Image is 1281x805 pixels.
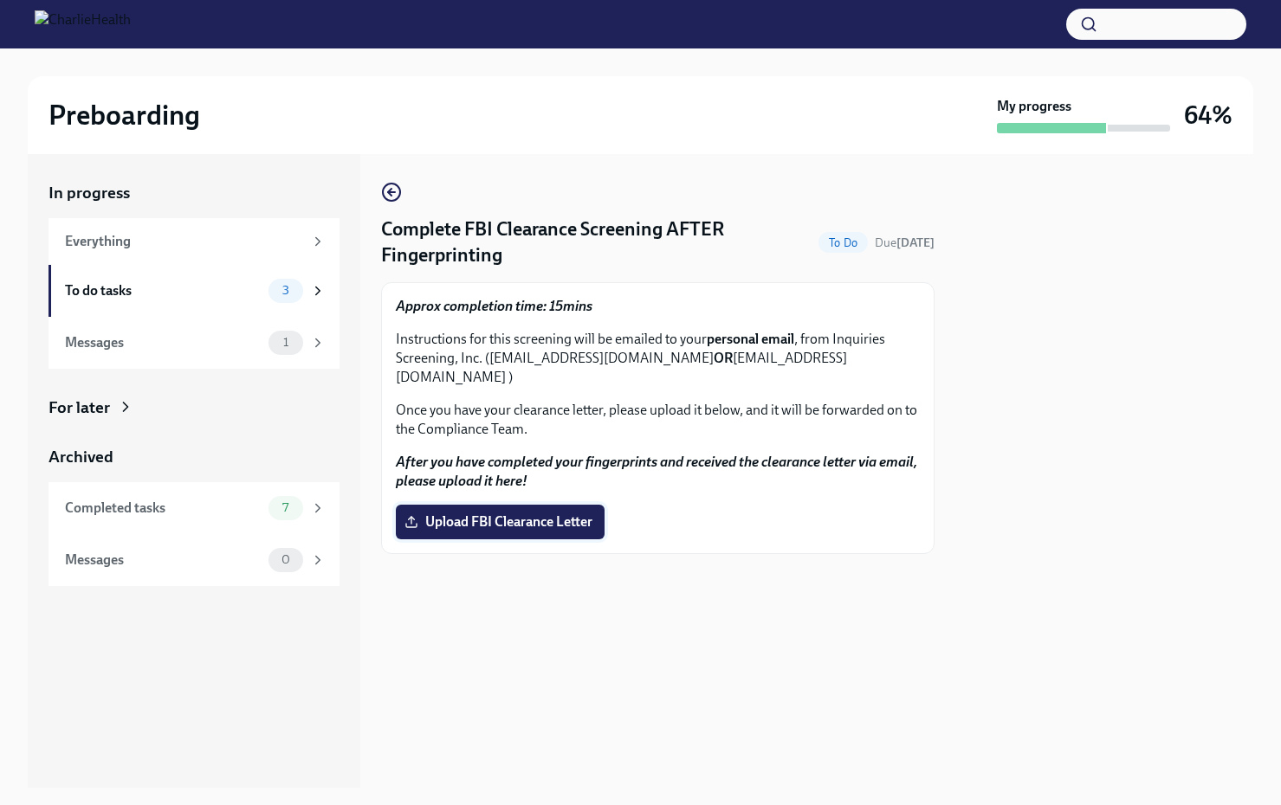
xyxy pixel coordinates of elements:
a: Everything [49,218,340,265]
strong: Approx completion time: 15mins [396,298,592,314]
span: 3 [272,284,300,297]
div: To do tasks [65,281,262,300]
a: Messages0 [49,534,340,586]
span: Due [875,235,935,250]
h3: 64% [1184,100,1232,131]
span: 0 [271,553,301,566]
a: For later [49,396,340,419]
strong: OR [714,350,733,366]
strong: personal email [707,331,794,347]
a: To do tasks3 [49,265,340,317]
p: Instructions for this screening will be emailed to your , from Inquiries Screening, Inc. ([EMAIL_... [396,330,920,387]
a: In progress [49,182,340,204]
a: Completed tasks7 [49,482,340,534]
p: Once you have your clearance letter, please upload it below, and it will be forwarded on to the C... [396,401,920,439]
span: August 22nd, 2025 08:00 [875,235,935,251]
div: For later [49,396,110,419]
strong: [DATE] [896,235,935,250]
h2: Preboarding [49,98,200,132]
a: Archived [49,446,340,468]
div: Messages [65,551,262,570]
div: Completed tasks [65,499,262,518]
div: Everything [65,232,303,251]
span: To Do [818,236,868,249]
strong: My progress [997,97,1071,116]
img: CharlieHealth [35,10,131,38]
span: 1 [273,336,299,349]
span: Upload FBI Clearance Letter [408,513,592,531]
div: Messages [65,333,262,352]
strong: After you have completed your fingerprints and received the clearance letter via email, please up... [396,454,917,489]
span: 7 [272,501,299,514]
h4: Complete FBI Clearance Screening AFTER Fingerprinting [381,216,812,268]
a: Messages1 [49,317,340,369]
label: Upload FBI Clearance Letter [396,505,605,539]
